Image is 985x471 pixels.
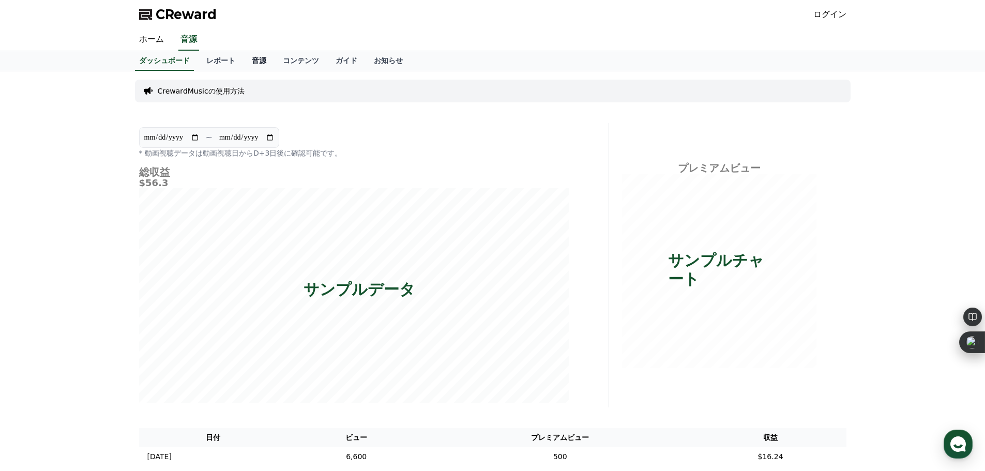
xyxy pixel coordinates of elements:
[3,328,68,354] a: Home
[244,51,275,71] a: 音源
[135,51,194,71] a: ダッシュボード
[206,131,213,144] p: ~
[156,6,217,23] span: CReward
[695,447,846,466] td: $16.24
[178,29,199,51] a: 音源
[68,328,133,354] a: Messages
[426,447,695,466] td: 500
[668,251,770,288] p: サンプルチャート
[139,428,287,447] th: 日付
[86,344,116,352] span: Messages
[695,428,846,447] th: 収益
[153,343,178,352] span: Settings
[287,447,426,466] td: 6,600
[147,451,172,462] p: [DATE]
[813,8,846,21] a: ログイン
[139,166,580,178] h4: 総収益
[133,328,199,354] a: Settings
[139,6,217,23] a: CReward
[131,29,172,51] a: ホーム
[327,51,366,71] a: ガイド
[287,428,426,447] th: ビュー
[304,280,415,298] p: サンプルデータ
[275,51,327,71] a: コンテンツ
[158,86,245,96] a: CrewardMusicの使用方法
[26,343,44,352] span: Home
[139,178,580,188] h5: $56.3
[426,428,695,447] th: プレミアムビュー
[139,148,580,158] p: * 動画視聴データは動画視聴日からD+3日後に確認可能です。
[198,51,244,71] a: レポート
[366,51,411,71] a: お知らせ
[617,162,822,174] h4: プレミアムビュー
